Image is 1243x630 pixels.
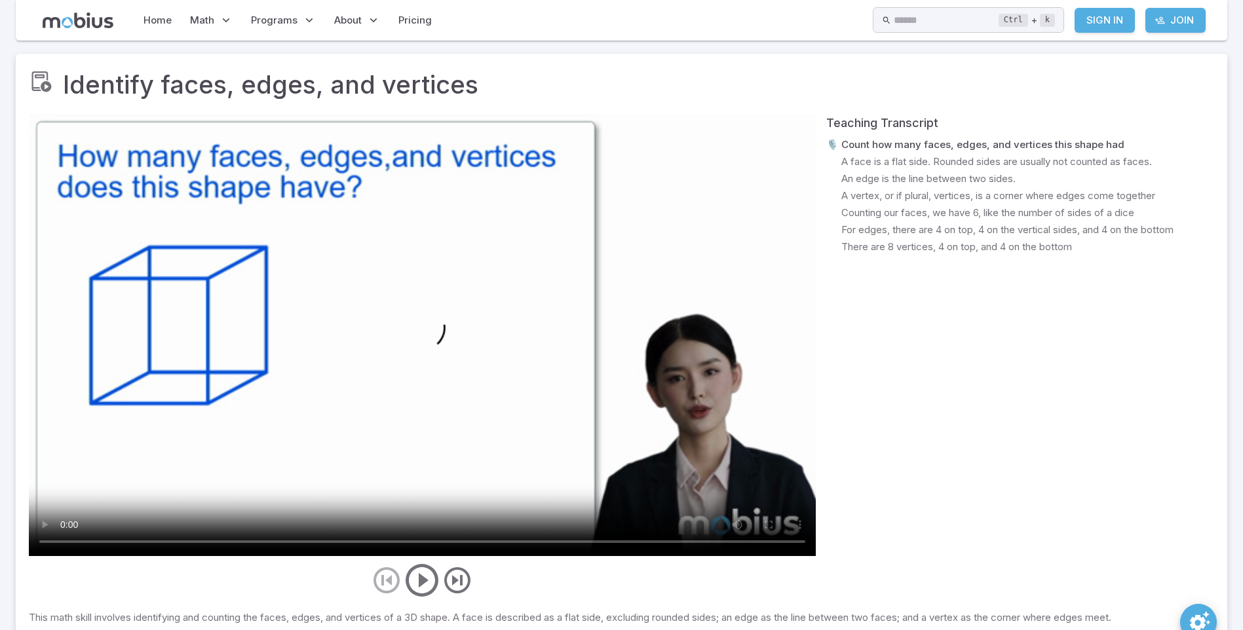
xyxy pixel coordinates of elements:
h2: Identify faces, edges, and vertices [63,67,478,103]
p: There are 8 vertices, 4 on top, and 4 on the bottom [841,240,1072,254]
a: Join [1145,8,1206,33]
p: A vertex, or if plural, vertices, is a corner where edges come together [841,189,1155,203]
p: A face is a flat side. Rounded sides are usually not counted as faces. [841,155,1152,169]
kbd: Ctrl [999,14,1028,27]
p: 🎙️ [826,138,839,152]
p: Count how many faces, edges, and vertices this shape had [841,138,1124,152]
span: Programs [251,13,297,28]
div: + [999,12,1055,28]
button: play/pause/restart [402,561,442,600]
p: An edge is the line between two sides. [841,172,1016,186]
span: Math [190,13,214,28]
p: Counting our faces, we have 6, like the number of sides of a dice [841,206,1134,220]
a: Sign In [1075,8,1135,33]
p: This math skill involves identifying and counting the faces, edges, and vertices of a 3D shape. A... [29,600,1214,625]
div: Teaching Transcript [826,114,1214,132]
span: About [334,13,362,28]
p: For edges, there are 4 on top, 4 on the vertical sides, and 4 on the bottom [841,223,1174,237]
a: Pricing [394,5,436,35]
button: next [442,565,473,596]
kbd: k [1040,14,1055,27]
a: Home [140,5,176,35]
